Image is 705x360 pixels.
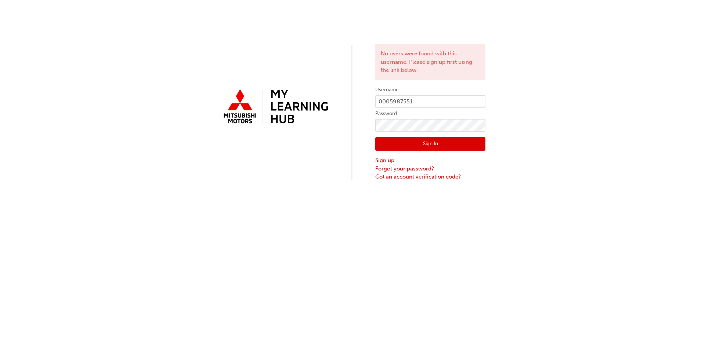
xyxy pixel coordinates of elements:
[375,137,485,151] button: Sign In
[375,165,485,173] a: Forgot your password?
[375,44,485,80] div: No users were found with this username. Please sign up first using the link below.
[375,95,485,108] input: Username
[375,173,485,181] a: Got an account verification code?
[375,109,485,118] label: Password
[375,85,485,94] label: Username
[375,156,485,165] a: Sign up
[220,86,330,128] img: mmal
